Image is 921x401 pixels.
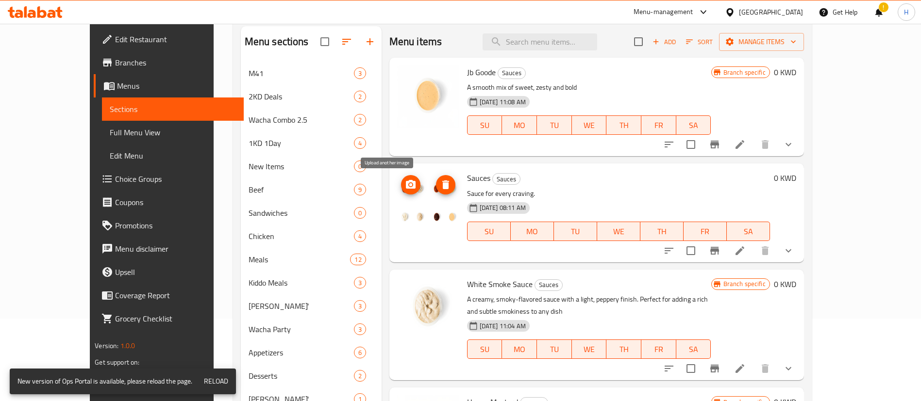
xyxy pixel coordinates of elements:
button: sort-choices [657,357,681,380]
button: SA [676,115,711,135]
div: [GEOGRAPHIC_DATA] [739,7,803,17]
span: Reload [204,375,228,387]
button: Branch-specific-item [703,239,726,262]
span: Sandwiches [249,207,354,219]
span: Select section [628,32,649,52]
span: 2 [354,92,366,101]
div: items [350,254,366,265]
button: SU [467,222,511,241]
span: [DATE] 11:08 AM [476,97,530,107]
span: SU [471,342,499,356]
a: Choice Groups [94,167,244,191]
span: Menu disclaimer [115,243,236,255]
div: items [354,184,366,195]
div: Chicken4 [241,225,382,248]
div: items [354,114,366,126]
span: Version: [95,339,118,352]
span: Desserts [249,370,354,382]
span: TU [541,342,568,356]
span: FR [645,342,672,356]
span: Promotions [115,220,236,231]
span: SA [680,118,707,132]
div: items [354,370,366,382]
h2: Menu items [389,34,442,49]
span: 3 [354,278,366,288]
button: WE [572,115,607,135]
input: search [483,33,597,50]
div: [PERSON_NAME]'3 [241,294,382,318]
span: Grocery Checklist [115,313,236,324]
span: Full Menu View [110,127,236,138]
span: FR [687,225,723,239]
div: Wacha Combo 2.5 [249,114,354,126]
div: Appetizers6 [241,341,382,364]
span: [DATE] 08:11 AM [476,203,530,212]
span: Sections [110,103,236,115]
div: items [354,230,366,242]
a: Branches [94,51,244,74]
span: Coupons [115,196,236,208]
a: Edit Restaurant [94,28,244,51]
button: show more [777,133,800,156]
span: H [904,7,908,17]
span: Select all sections [315,32,335,52]
div: items [354,207,366,219]
button: Branch-specific-item [703,357,726,380]
p: A creamy, smoky-flavored sauce with a light, peppery finish. Perfect for adding a rich and subtle... [467,293,711,318]
div: Sauces [535,279,563,291]
button: TU [554,222,597,241]
span: 2 [354,371,366,381]
button: WE [597,222,640,241]
button: Manage items [719,33,804,51]
div: items [354,347,366,358]
a: Edit menu item [734,139,746,150]
span: Manage items [727,36,796,48]
div: Kiddo Meals3 [241,271,382,294]
span: Choice Groups [115,173,236,185]
svg: Show Choices [783,363,794,374]
div: 1KD 1Day4 [241,131,382,155]
button: TH [640,222,684,241]
div: items [354,67,366,79]
span: M41 [249,67,354,79]
span: MO [515,225,550,239]
span: Add [651,36,677,48]
span: New Items [249,160,354,172]
div: Wacha Party3 [241,318,382,341]
span: [DATE] 11:04 AM [476,321,530,331]
img: Sauces [397,171,459,233]
button: delete image [436,175,455,194]
span: Sauces [498,67,525,79]
span: Sort sections [335,30,358,53]
svg: Show Choices [783,245,794,257]
h6: 0 KWD [774,65,796,79]
span: TU [541,118,568,132]
div: items [354,300,366,312]
span: 0 [354,209,366,218]
span: SA [731,225,766,239]
span: Edit Menu [110,150,236,161]
button: FR [684,222,727,241]
button: Branch-specific-item [703,133,726,156]
button: TU [537,339,572,359]
div: Chicken [249,230,354,242]
div: Wacha Smokin' [249,300,354,312]
div: items [354,91,366,102]
span: 2 [354,115,366,125]
div: Kiddo Meals [249,277,354,289]
svg: Show Choices [783,139,794,150]
div: Beef9 [241,178,382,201]
button: SA [676,339,711,359]
span: Select to update [681,358,701,379]
p: A smooth mix of sweet, zesty and bold [467,81,711,94]
span: Sauces [467,171,490,185]
a: Edit menu item [734,245,746,257]
button: TU [537,115,572,135]
div: Beef [249,184,354,195]
button: delete [754,239,777,262]
span: Meals [249,254,351,265]
h6: 0 KWD [774,171,796,185]
span: Jb Goode [467,65,496,80]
